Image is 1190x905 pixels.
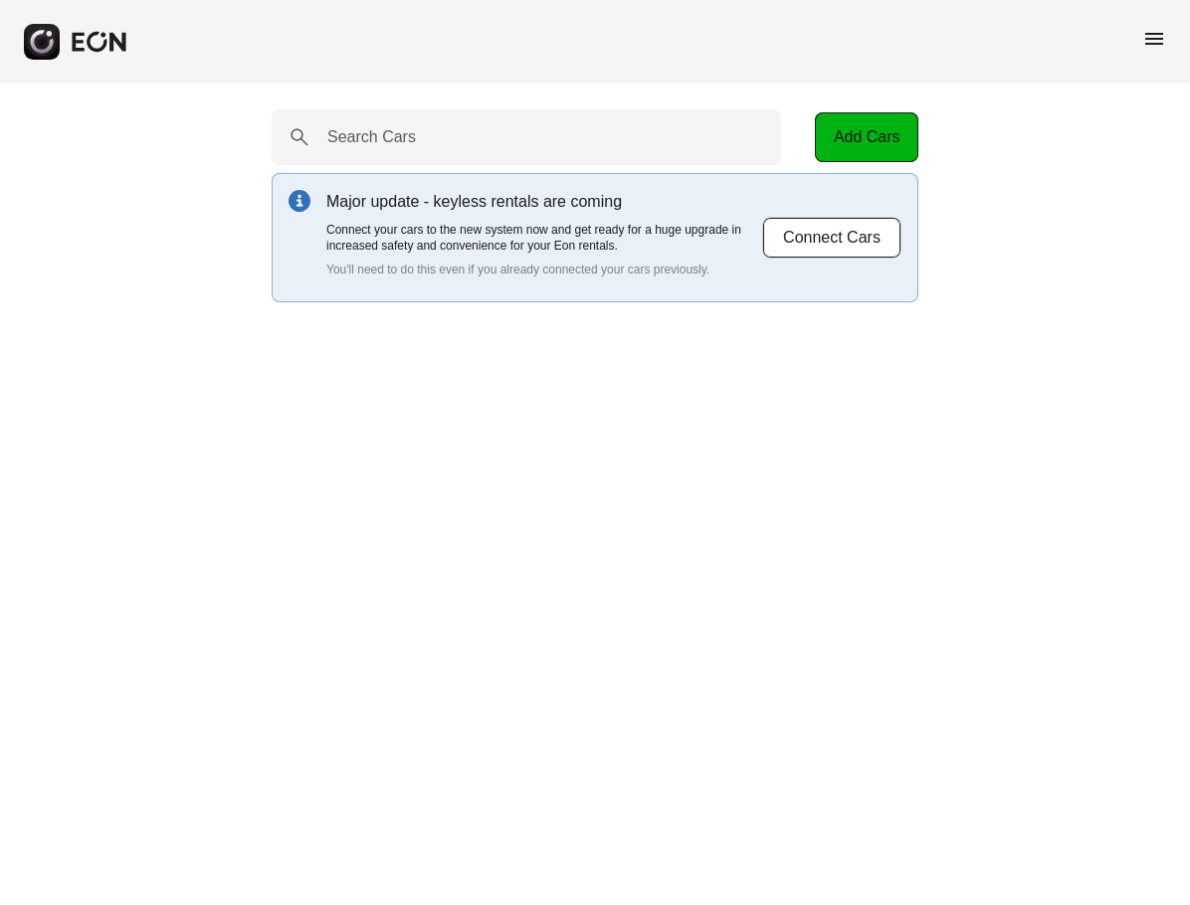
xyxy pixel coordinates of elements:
[815,112,918,162] button: Add Cars
[326,262,762,277] p: You'll need to do this even if you already connected your cars previously.
[326,222,762,254] p: Connect your cars to the new system now and get ready for a huge upgrade in increased safety and ...
[762,217,901,259] button: Connect Cars
[1142,27,1166,51] span: menu
[326,190,762,214] p: Major update - keyless rentals are coming
[289,190,310,212] img: info
[327,125,416,149] label: Search Cars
